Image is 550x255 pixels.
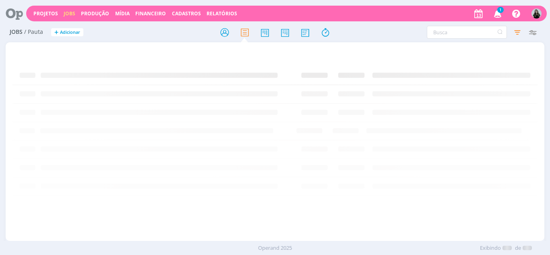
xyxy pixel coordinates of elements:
span: Cadastros [172,10,201,17]
a: Financeiro [135,10,166,17]
a: Mídia [115,10,130,17]
span: Adicionar [60,30,80,35]
button: Mídia [113,10,132,17]
button: +Adicionar [51,28,83,37]
button: Cadastros [170,10,203,17]
a: Projetos [33,10,58,17]
a: Jobs [64,10,75,17]
input: Busca [427,26,507,39]
img: V [531,8,542,19]
button: 1 [489,6,505,21]
span: Exibindo [480,244,501,252]
button: Jobs [61,10,78,17]
button: Projetos [31,10,60,17]
span: Jobs [10,29,23,35]
a: Relatórios [207,10,237,17]
span: + [54,28,58,37]
span: / Pauta [24,29,43,35]
button: Produção [79,10,112,17]
span: 1 [497,7,504,13]
a: Produção [81,10,109,17]
span: de [515,244,521,252]
button: V [531,6,542,21]
button: Relatórios [204,10,240,17]
button: Financeiro [133,10,168,17]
